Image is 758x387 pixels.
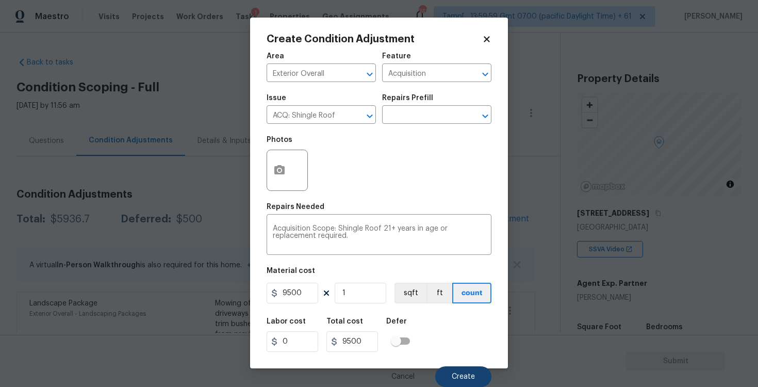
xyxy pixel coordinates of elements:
h5: Total cost [326,318,363,325]
span: Create [452,373,475,381]
h5: Photos [267,136,292,143]
h5: Issue [267,94,286,102]
button: Open [362,109,377,123]
h5: Area [267,53,284,60]
textarea: Acquisition Scope: Shingle Roof 21+ years in age or replacement required. [273,225,485,247]
button: ft [426,283,452,303]
h5: Repairs Needed [267,203,324,211]
button: Open [362,67,377,82]
button: Open [478,67,492,82]
button: Cancel [375,366,431,387]
h5: Repairs Prefill [382,94,433,102]
h5: Defer [386,318,407,325]
button: Open [478,109,492,123]
button: count [452,283,491,303]
h5: Labor cost [267,318,306,325]
button: Create [435,366,491,387]
h5: Material cost [267,267,315,275]
span: Cancel [391,373,415,381]
h2: Create Condition Adjustment [267,34,482,44]
h5: Feature [382,53,411,60]
button: sqft [394,283,426,303]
